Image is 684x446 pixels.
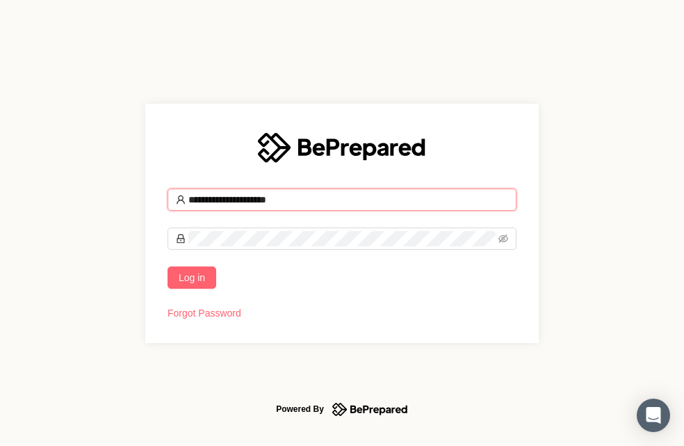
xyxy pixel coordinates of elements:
div: Open Intercom Messenger [637,399,670,432]
span: Log in [179,270,205,285]
span: eye-invisible [498,234,508,244]
div: Powered By [276,401,324,417]
button: Log in [168,266,216,289]
span: user [176,195,186,205]
a: Forgot Password [168,308,241,319]
span: lock [176,234,186,244]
